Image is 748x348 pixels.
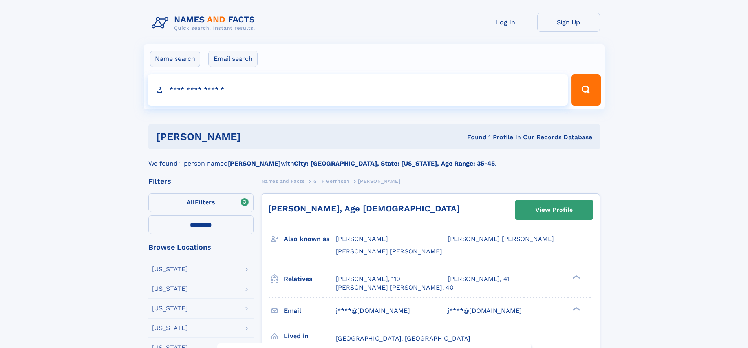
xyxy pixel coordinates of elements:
[284,330,336,343] h3: Lived in
[156,132,354,142] h1: [PERSON_NAME]
[336,248,442,255] span: [PERSON_NAME] [PERSON_NAME]
[515,200,593,219] a: View Profile
[208,51,258,67] label: Email search
[535,201,573,219] div: View Profile
[313,176,317,186] a: G
[336,275,400,283] a: [PERSON_NAME], 110
[284,232,336,246] h3: Also known as
[152,286,188,292] div: [US_STATE]
[336,283,454,292] a: [PERSON_NAME] [PERSON_NAME], 40
[148,193,254,212] label: Filters
[152,305,188,312] div: [US_STATE]
[148,74,568,106] input: search input
[336,335,470,342] span: [GEOGRAPHIC_DATA], [GEOGRAPHIC_DATA]
[262,176,305,186] a: Names and Facts
[571,306,580,311] div: ❯
[326,179,349,184] span: Gerritsen
[448,275,510,283] a: [PERSON_NAME], 41
[537,13,600,32] a: Sign Up
[152,266,188,272] div: [US_STATE]
[148,178,254,185] div: Filters
[354,133,592,142] div: Found 1 Profile In Our Records Database
[284,272,336,286] h3: Relatives
[313,179,317,184] span: G
[358,179,400,184] span: [PERSON_NAME]
[294,160,495,167] b: City: [GEOGRAPHIC_DATA], State: [US_STATE], Age Range: 35-45
[326,176,349,186] a: Gerritsen
[152,325,188,331] div: [US_STATE]
[150,51,200,67] label: Name search
[284,304,336,317] h3: Email
[148,244,254,251] div: Browse Locations
[474,13,537,32] a: Log In
[336,235,388,242] span: [PERSON_NAME]
[148,13,262,34] img: Logo Names and Facts
[228,160,281,167] b: [PERSON_NAME]
[268,204,460,213] a: [PERSON_NAME], Age [DEMOGRAPHIC_DATA]
[148,149,600,168] div: We found 1 person named with .
[448,235,554,242] span: [PERSON_NAME] [PERSON_NAME]
[571,74,600,106] button: Search Button
[187,199,195,206] span: All
[571,274,580,279] div: ❯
